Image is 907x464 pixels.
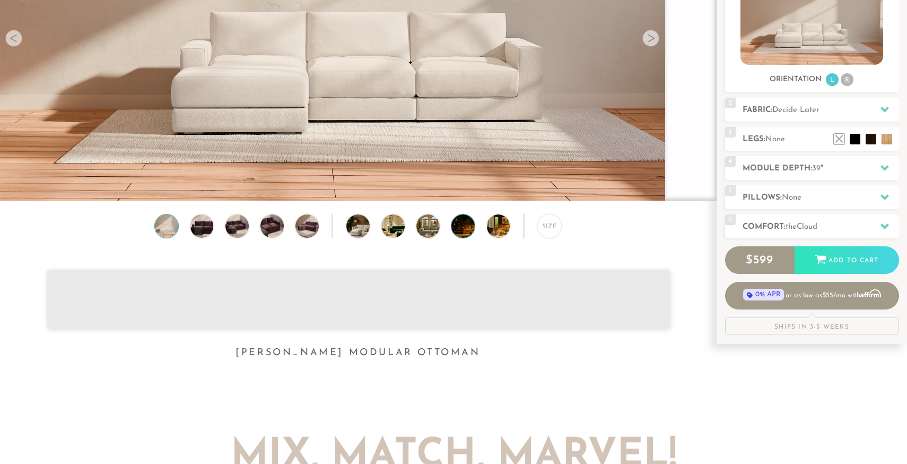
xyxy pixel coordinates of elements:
[725,127,736,138] span: 3
[725,317,899,334] div: Ships in 3-5 Weeks
[782,194,801,202] span: None
[743,162,899,175] h2: Module Depth: "
[293,214,321,238] img: Landon Modular Ottoman no legs 5
[841,73,853,86] li: R
[416,214,458,238] img: DreamSofa Modular Sofa & Sectional Video Presentation 3
[258,214,286,238] img: Landon Modular Ottoman no legs 4
[743,104,899,116] h2: Fabric:
[537,214,562,238] div: Size
[765,135,785,143] span: None
[753,254,773,267] span: 599
[451,214,493,238] img: DreamSofa Modular Sofa & Sectional Video Presentation 4
[725,282,899,310] a: 0% APRor as low as $55/mo with Affirm - Learn more about Affirm Financing (opens in modal)
[812,165,821,173] span: 39
[797,223,817,231] span: Cloud
[795,246,899,275] div: Add to Cart
[725,156,736,167] span: 4
[860,289,880,298] span: Affirm
[725,214,736,225] span: 6
[153,214,181,238] img: Landon Modular Ottoman no legs 1
[725,185,736,196] span: 5
[346,214,388,238] img: DreamSofa Modular Sofa & Sectional Video Presentation 1
[188,214,216,238] img: Landon Modular Ottoman no legs 2
[822,292,833,299] span: $55
[223,214,251,238] img: Landon Modular Ottoman no legs 3
[786,223,797,231] span: the
[743,221,899,233] h2: Comfort:
[862,416,899,456] iframe: Chat
[772,106,819,114] span: Decide Later
[725,98,736,108] span: 2
[743,289,784,301] span: 0% APR
[381,214,423,238] img: DreamSofa Modular Sofa & Sectional Video Presentation 2
[826,73,839,86] li: L
[743,192,899,204] h2: Pillows:
[743,133,899,145] h2: Legs:
[770,75,822,84] h3: Orientation
[487,214,528,238] img: DreamSofa Modular Sofa & Sectional Video Presentation 5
